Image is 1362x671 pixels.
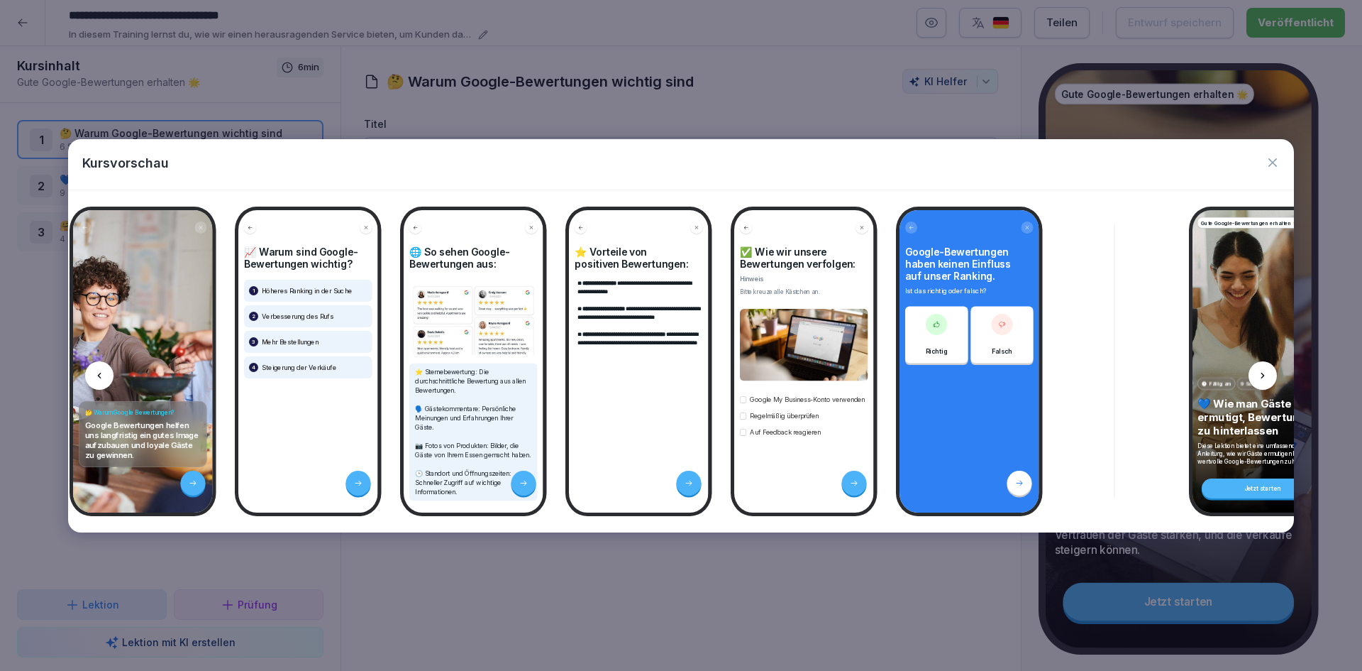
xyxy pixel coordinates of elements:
[905,246,1034,282] h4: Google-Bewertungen haben keinen Einfluss auf unser Ranking.
[575,246,703,270] h4: ⭐ Vorteile von positiven Bewertungen:
[1202,479,1323,498] div: Jetzt starten
[905,286,1034,296] p: Ist das richtig oder falsch?
[750,411,819,420] p: Regelmäßig überprüfen
[926,346,948,356] p: Richtig
[740,246,868,270] h4: ✅ Wie wir unsere Bewertungen verfolgen:
[262,337,319,346] p: Mehr Bestellungen
[740,309,868,381] img: clkwtoykn003zjy01n0e90kj2.jpg
[262,312,333,320] p: Verbesserung des Rufs
[85,408,201,416] h4: 🤔 Warum Google Bewertungen?
[750,395,865,404] p: Google My Business-Konto verwenden
[85,420,201,459] p: Google Bewertungen helfen uns langfristig ein gutes Image aufzubauen und loyale Gäste zu gewinnen.
[740,274,868,283] p: Hinweis
[262,286,352,295] p: Höheres Ranking in der Suche
[252,363,255,371] p: 4
[992,346,1012,356] p: Falsch
[262,363,337,371] p: Steigerung der Verkäufe
[1209,380,1232,388] p: Fällig am
[1197,397,1327,437] p: 💙 Wie man Gäste ermutigt, Bewertungen zu hinterlassen
[82,153,169,173] p: Kursvorschau
[750,427,821,437] p: Auf Feedback reagieren
[252,337,255,346] p: 3
[409,283,538,355] img: Bild und Text Vorschau
[1201,219,1299,227] p: Gute Google-Bewertungen erhalten 🌟
[253,286,255,295] p: 1
[1197,442,1327,465] p: Diese Lektion bietet eine umfassende Anleitung, wie wir Gäste ermutigen können, wertvolle Google-...
[409,246,538,270] h4: 🌐 So sehen Google-Bewertungen aus:
[252,312,255,320] p: 2
[244,246,372,270] h4: 📈 Warum sind Google-Bewertungen wichtig?
[1241,380,1266,388] p: 9 Schritte
[415,367,532,496] p: ⭐ Sternebewertung: Die durchschnittliche Bewertung aus allen Bewertungen. 🗣️ Gästekommentare: Per...
[740,288,868,296] div: Bitte kreuze alle Kästchen an.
